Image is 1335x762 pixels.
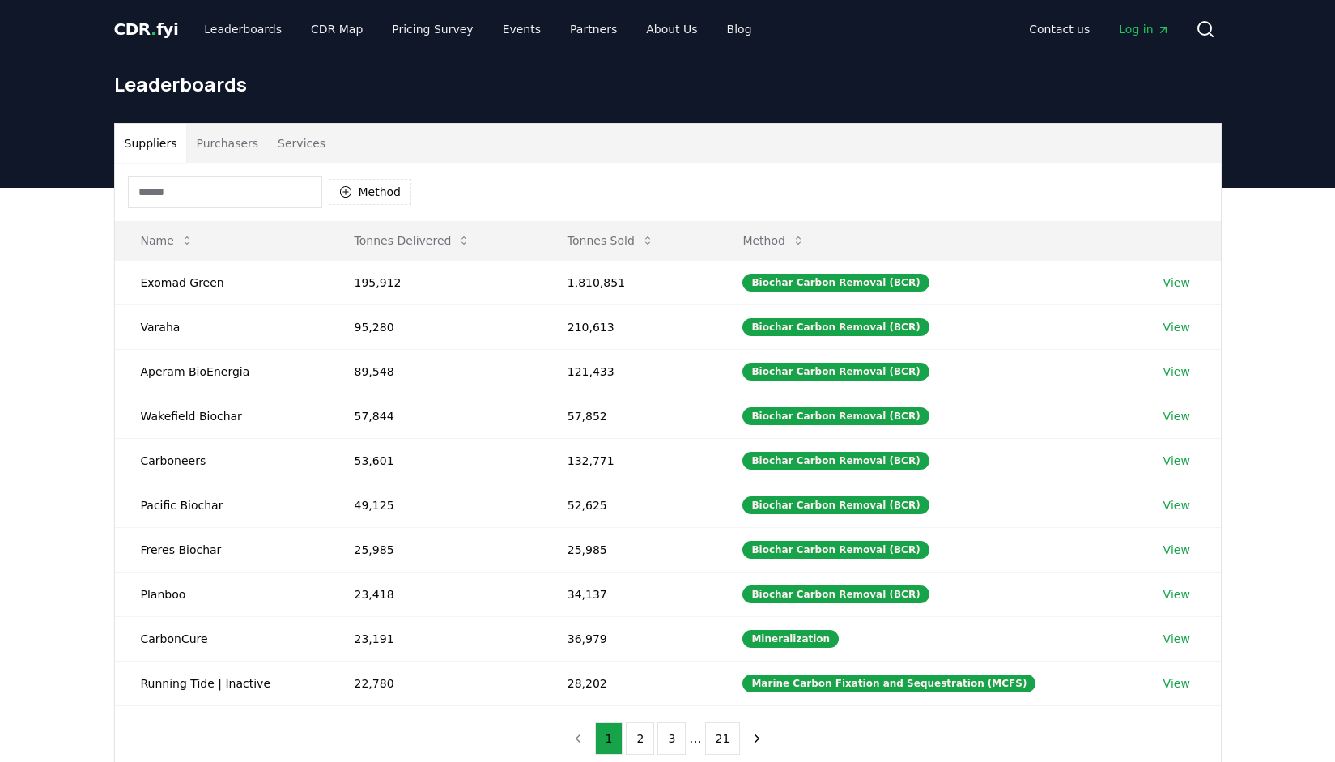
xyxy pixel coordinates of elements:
a: View [1163,542,1190,558]
a: View [1163,497,1190,513]
td: 53,601 [329,438,542,483]
span: . [151,19,156,39]
td: 23,191 [329,616,542,661]
td: Wakefield Biochar [115,394,329,438]
div: Biochar Carbon Removal (BCR) [742,541,929,559]
a: View [1163,408,1190,424]
td: 210,613 [542,304,717,349]
a: Partners [557,15,630,44]
td: 1,810,851 [542,260,717,304]
td: 57,844 [329,394,542,438]
button: 1 [595,722,623,755]
button: Name [128,224,206,257]
button: Method [329,179,412,205]
td: Exomad Green [115,260,329,304]
td: Freres Biochar [115,527,329,572]
a: View [1163,275,1190,291]
nav: Main [191,15,764,44]
a: Log in [1106,15,1182,44]
span: Log in [1119,21,1169,37]
span: CDR fyi [114,19,179,39]
a: View [1163,364,1190,380]
button: Tonnes Delivered [342,224,484,257]
a: Leaderboards [191,15,295,44]
a: Pricing Survey [379,15,486,44]
td: Varaha [115,304,329,349]
td: 25,985 [329,527,542,572]
button: 2 [626,722,654,755]
td: 36,979 [542,616,717,661]
a: View [1163,631,1190,647]
td: Pacific Biochar [115,483,329,527]
button: Tonnes Sold [555,224,667,257]
td: 25,985 [542,527,717,572]
div: Biochar Carbon Removal (BCR) [742,363,929,381]
div: Biochar Carbon Removal (BCR) [742,318,929,336]
td: 89,548 [329,349,542,394]
td: CarbonCure [115,616,329,661]
td: Carboneers [115,438,329,483]
button: Suppliers [115,124,187,163]
a: Blog [714,15,765,44]
td: 95,280 [329,304,542,349]
a: CDR.fyi [114,18,179,40]
div: Biochar Carbon Removal (BCR) [742,585,929,603]
td: 52,625 [542,483,717,527]
td: 132,771 [542,438,717,483]
button: Services [268,124,335,163]
td: 22,780 [329,661,542,705]
td: 34,137 [542,572,717,616]
a: About Us [633,15,710,44]
td: 23,418 [329,572,542,616]
a: View [1163,675,1190,692]
td: 121,433 [542,349,717,394]
button: 21 [705,722,741,755]
div: Biochar Carbon Removal (BCR) [742,274,929,292]
div: Biochar Carbon Removal (BCR) [742,452,929,470]
td: Running Tide | Inactive [115,661,329,705]
h1: Leaderboards [114,71,1222,97]
a: Events [490,15,554,44]
div: Mineralization [742,630,839,648]
button: 3 [657,722,686,755]
div: Biochar Carbon Removal (BCR) [742,407,929,425]
li: ... [689,729,701,748]
nav: Main [1016,15,1182,44]
a: View [1163,453,1190,469]
a: Contact us [1016,15,1103,44]
td: Aperam BioEnergia [115,349,329,394]
button: Method [729,224,818,257]
a: View [1163,586,1190,602]
td: 195,912 [329,260,542,304]
a: CDR Map [298,15,376,44]
button: Purchasers [186,124,268,163]
td: 28,202 [542,661,717,705]
button: next page [743,722,771,755]
td: 49,125 [329,483,542,527]
td: Planboo [115,572,329,616]
a: View [1163,319,1190,335]
div: Marine Carbon Fixation and Sequestration (MCFS) [742,675,1035,692]
td: 57,852 [542,394,717,438]
div: Biochar Carbon Removal (BCR) [742,496,929,514]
